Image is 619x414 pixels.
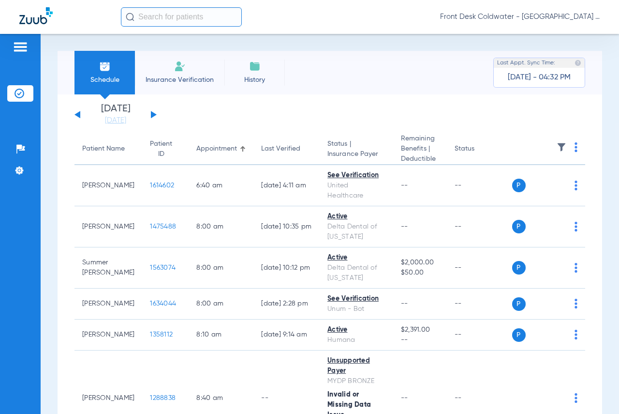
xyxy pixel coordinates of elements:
div: Active [327,325,385,335]
img: x.svg [553,181,562,190]
img: group-dot-blue.svg [575,299,577,308]
img: group-dot-blue.svg [575,330,577,339]
span: -- [401,223,408,230]
span: 1634044 [150,300,176,307]
span: P [512,220,526,233]
td: -- [447,165,512,206]
li: [DATE] [87,104,145,125]
img: Zuub Logo [19,7,53,24]
img: last sync help info [575,60,581,66]
td: Summer [PERSON_NAME] [74,247,142,289]
div: See Verification [327,294,385,304]
td: 8:00 AM [189,206,253,247]
img: Search Icon [126,13,134,21]
span: 1288838 [150,395,176,401]
td: [PERSON_NAME] [74,320,142,351]
th: Status | [320,134,393,165]
td: [DATE] 9:14 AM [253,320,320,351]
span: 1358112 [150,331,173,338]
img: Manual Insurance Verification [174,61,186,72]
td: [PERSON_NAME] [74,165,142,206]
td: [PERSON_NAME] [74,206,142,247]
span: 1563074 [150,264,176,271]
td: [PERSON_NAME] [74,289,142,320]
th: Status [447,134,512,165]
td: [DATE] 10:35 PM [253,206,320,247]
div: Appointment [196,144,246,154]
span: P [512,328,526,342]
span: P [512,179,526,192]
span: -- [401,300,408,307]
th: Remaining Benefits | [393,134,447,165]
img: group-dot-blue.svg [575,222,577,231]
div: Last Verified [261,144,312,154]
td: 8:00 AM [189,247,253,289]
span: $2,000.00 [401,258,439,268]
div: United Healthcare [327,181,385,201]
span: History [232,75,278,85]
span: -- [401,335,439,345]
img: x.svg [553,299,562,308]
div: Unum - Bot [327,304,385,314]
div: Patient ID [150,139,181,159]
iframe: Chat Widget [571,368,619,414]
span: -- [401,182,408,189]
td: 6:40 AM [189,165,253,206]
div: MYDP BRONZE [327,376,385,386]
input: Search for patients [121,7,242,27]
span: P [512,261,526,275]
div: See Verification [327,170,385,181]
td: [DATE] 10:12 PM [253,247,320,289]
img: group-dot-blue.svg [575,142,577,152]
td: -- [447,289,512,320]
span: 1614602 [150,182,174,189]
img: filter.svg [557,142,566,152]
span: Insurance Payer [327,149,385,159]
td: 8:00 AM [189,289,253,320]
span: Deductible [401,154,439,164]
span: [DATE] - 04:32 PM [508,73,571,82]
td: [DATE] 4:11 AM [253,165,320,206]
img: Schedule [99,61,111,72]
span: 1475488 [150,223,176,230]
td: -- [447,320,512,351]
a: [DATE] [87,116,145,125]
div: Last Verified [261,144,300,154]
img: x.svg [553,263,562,273]
span: P [512,297,526,311]
div: Unsupported Payer [327,356,385,376]
span: Insurance Verification [142,75,217,85]
span: -- [401,395,408,401]
img: x.svg [553,393,562,403]
div: Patient ID [150,139,172,159]
span: Schedule [82,75,128,85]
td: 8:10 AM [189,320,253,351]
span: $50.00 [401,268,439,278]
span: Front Desk Coldwater - [GEOGRAPHIC_DATA] | My Community Dental Centers [440,12,600,22]
img: x.svg [553,222,562,231]
td: -- [447,247,512,289]
div: Active [327,212,385,222]
img: x.svg [553,330,562,339]
div: Patient Name [82,144,134,154]
img: History [249,61,261,72]
img: group-dot-blue.svg [575,181,577,190]
div: Delta Dental of [US_STATE] [327,222,385,242]
div: Patient Name [82,144,125,154]
div: Appointment [196,144,237,154]
div: Humana [327,335,385,345]
span: $2,391.00 [401,325,439,335]
span: Last Appt. Sync Time: [497,58,555,68]
div: Active [327,253,385,263]
img: hamburger-icon [13,41,28,53]
div: Delta Dental of [US_STATE] [327,263,385,283]
img: group-dot-blue.svg [575,263,577,273]
td: -- [447,206,512,247]
td: [DATE] 2:28 PM [253,289,320,320]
